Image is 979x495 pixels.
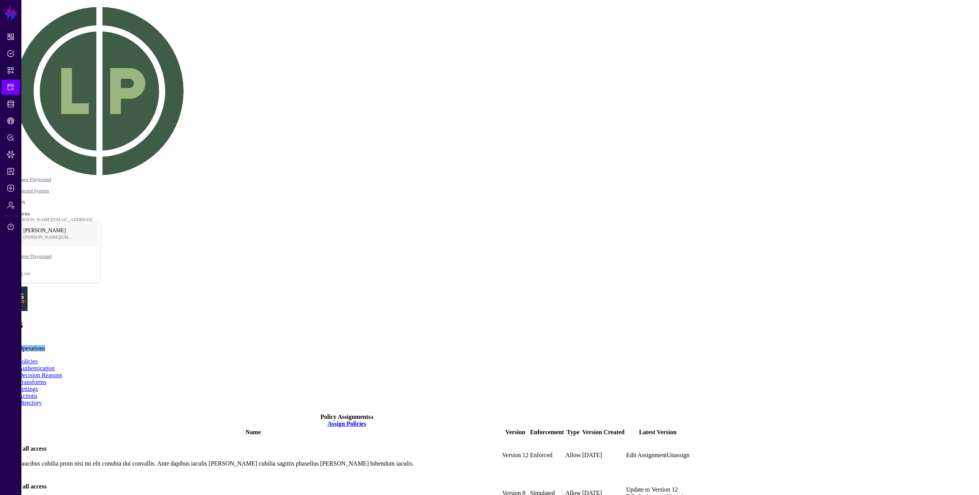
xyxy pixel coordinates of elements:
th: Enforcement [530,428,564,436]
span: Protected Systems [7,83,15,91]
a: Protected Systems [15,188,49,194]
a: Protected Systems [2,80,20,95]
a: League Playground [15,177,51,182]
a: Update to Version 12 [626,486,678,493]
a: Policies [2,46,20,61]
span: Data Lens [7,151,15,158]
span: Dashboard [7,33,15,41]
a: Logs [2,181,20,196]
span: Policies [7,50,15,57]
a: Identity Data Fabric [2,96,20,112]
a: Directory [18,399,42,406]
a: Policy Lens [2,130,20,145]
div: / [15,194,964,200]
h4: Allow all access [6,445,501,452]
div: / [15,205,964,211]
a: Assign Policies [328,420,366,427]
span: Policy Assignments [320,414,371,420]
div: Log out [16,271,100,277]
a: Dashboard [2,29,20,44]
span: Reports [7,168,15,175]
span: Support [7,223,15,231]
a: Settings [18,386,38,392]
a: Data Lens [2,147,20,162]
span: [PERSON_NAME][EMAIL_ADDRESS] [23,234,75,240]
span: [DATE] [582,452,602,458]
div: / [15,182,964,188]
a: League Playground [16,244,100,269]
td: Version 12 [502,437,529,474]
th: Version [502,428,529,436]
a: CAEP Hub [2,113,20,129]
th: Version Created [582,428,625,436]
a: Admin [2,197,20,213]
img: svg+xml;base64,PHN2ZyB3aWR0aD0iNDQwIiBoZWlnaHQ9IjQ0MCIgdmlld0JveD0iMCAwIDQ0MCA0NDAiIGZpbGw9Im5vbm... [15,7,184,175]
p: Urna faucibus cubilia proin nisi mi elit conubia dui convallis. Ante dapibus iaculis [PERSON_NAME... [6,460,501,467]
h2: AWS [3,320,976,331]
div: [PERSON_NAME][EMAIL_ADDRESS] [15,217,100,223]
span: [PERSON_NAME] [23,228,75,234]
a: Unassign [667,452,690,458]
span: Logs [7,184,15,192]
th: Name [5,428,501,436]
span: Operations [18,345,45,352]
strong: Policies [15,211,30,217]
th: Type [565,428,581,436]
span: Snippets [7,67,15,74]
span: Enforced [530,452,553,458]
span: Admin [7,201,15,209]
td: Allow [565,437,581,474]
th: Latest Version [626,428,690,436]
a: Reports [2,164,20,179]
a: Transforms [18,379,46,385]
a: Edit Assignment [626,452,667,458]
a: Policies [18,358,38,365]
a: Decision Reasons [18,372,62,378]
a: Actions [18,392,37,399]
span: League Playground [16,254,77,259]
span: Identity Data Fabric [7,100,15,108]
small: 4 [371,414,373,420]
h4: Allow all access [6,483,501,490]
span: CAEP Hub [7,117,15,125]
a: Authentication [18,365,55,371]
span: Policy Lens [7,134,15,142]
a: Snippets [2,63,20,78]
a: SGNL [5,5,18,21]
